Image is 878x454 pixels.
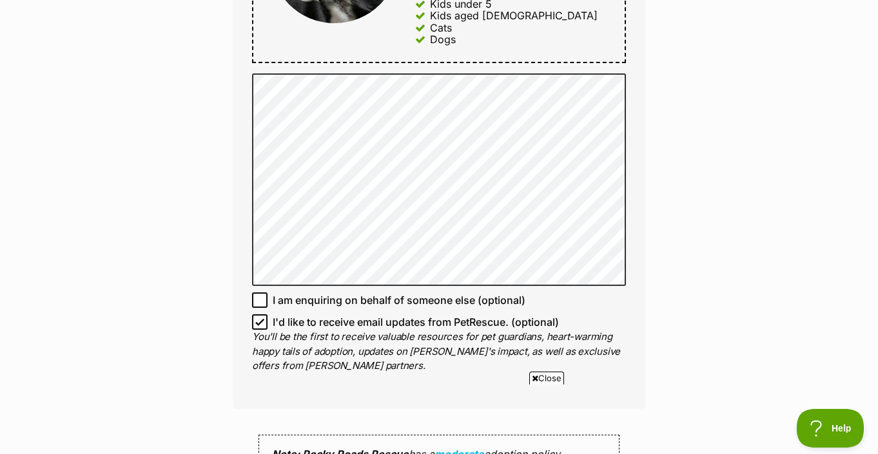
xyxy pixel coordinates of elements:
div: Cats [430,22,452,33]
div: Dogs [430,33,456,45]
iframe: Advertisement [126,390,752,448]
span: Close [529,372,564,384]
p: You'll be the first to receive valuable resources for pet guardians, heart-warming happy tails of... [252,330,626,374]
div: Kids aged [DEMOGRAPHIC_DATA] [430,10,598,21]
span: I'd like to receive email updates from PetRescue. (optional) [273,314,559,330]
iframe: Help Scout Beacon - Open [797,409,865,448]
span: I am enquiring on behalf of someone else (optional) [273,292,525,308]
